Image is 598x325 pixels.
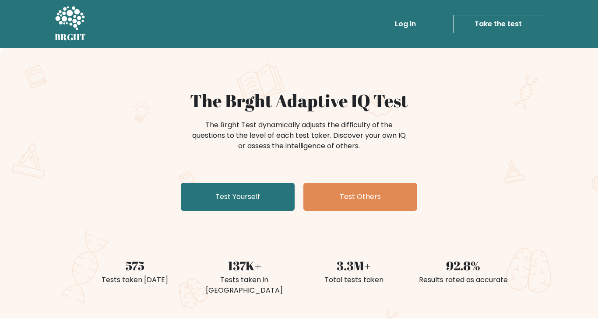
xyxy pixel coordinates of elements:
[85,256,184,275] div: 575
[303,183,417,211] a: Test Others
[55,3,86,45] a: BRGHT
[181,183,295,211] a: Test Yourself
[195,256,294,275] div: 137K+
[190,120,408,151] div: The Brght Test dynamically adjusts the difficulty of the questions to the level of each test take...
[304,275,403,285] div: Total tests taken
[195,275,294,296] div: Tests taken in [GEOGRAPHIC_DATA]
[391,15,419,33] a: Log in
[304,256,403,275] div: 3.3M+
[55,32,86,42] h5: BRGHT
[85,90,513,111] h1: The Brght Adaptive IQ Test
[453,15,543,33] a: Take the test
[414,256,513,275] div: 92.8%
[414,275,513,285] div: Results rated as accurate
[85,275,184,285] div: Tests taken [DATE]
